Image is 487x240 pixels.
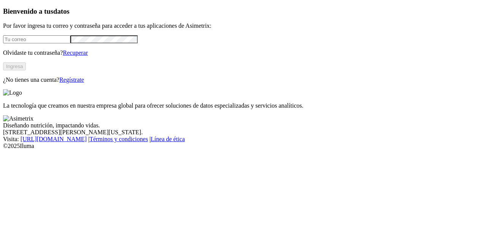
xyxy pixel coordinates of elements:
a: Línea de ética [151,136,185,142]
div: Diseñando nutrición, impactando vidas. [3,122,484,129]
img: Logo [3,89,22,96]
p: Por favor ingresa tu correo y contraseña para acceder a tus aplicaciones de Asimetrix: [3,22,484,29]
h3: Bienvenido a tus [3,7,484,16]
span: datos [53,7,70,15]
div: © 2025 Iluma [3,143,484,149]
div: [STREET_ADDRESS][PERSON_NAME][US_STATE]. [3,129,484,136]
p: La tecnología que creamos en nuestra empresa global para ofrecer soluciones de datos especializad... [3,102,484,109]
div: Visita : | | [3,136,484,143]
a: Regístrate [59,76,84,83]
img: Asimetrix [3,115,33,122]
a: Recuperar [63,49,88,56]
a: Términos y condiciones [89,136,148,142]
p: ¿No tienes una cuenta? [3,76,484,83]
button: Ingresa [3,62,26,70]
a: [URL][DOMAIN_NAME] [21,136,87,142]
p: Olvidaste tu contraseña? [3,49,484,56]
input: Tu correo [3,35,70,43]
